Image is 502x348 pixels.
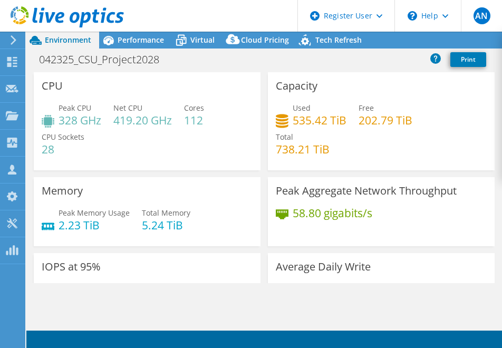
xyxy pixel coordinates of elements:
h3: CPU [42,80,63,92]
span: Used [293,103,311,113]
h4: 5.24 TiB [142,219,190,231]
h4: 58.80 gigabits/s [293,207,372,219]
h4: 28 [42,143,84,155]
span: Free [359,103,374,113]
span: Performance [118,35,164,45]
span: Net CPU [113,103,142,113]
span: Tech Refresh [315,35,362,45]
h4: 419.20 GHz [113,114,172,126]
h3: IOPS at 95% [42,261,101,273]
svg: \n [408,11,417,21]
h4: 202.79 TiB [359,114,412,126]
span: Cloud Pricing [241,35,289,45]
h4: 328 GHz [59,114,101,126]
h3: Memory [42,185,83,197]
h3: Average Daily Write [276,261,371,273]
h4: 738.21 TiB [276,143,330,155]
h4: 535.42 TiB [293,114,346,126]
h3: Peak Aggregate Network Throughput [276,185,457,197]
span: AN [474,7,490,24]
span: Total Memory [142,208,190,218]
span: CPU Sockets [42,132,84,142]
span: Environment [45,35,91,45]
h3: Capacity [276,80,317,92]
h4: 2.23 TiB [59,219,130,231]
h1: 042325_CSU_Project2028 [34,54,176,65]
a: Print [450,52,486,67]
span: Peak Memory Usage [59,208,130,218]
span: Cores [184,103,204,113]
span: Peak CPU [59,103,91,113]
h4: 112 [184,114,204,126]
span: Total [276,132,293,142]
span: Virtual [190,35,215,45]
